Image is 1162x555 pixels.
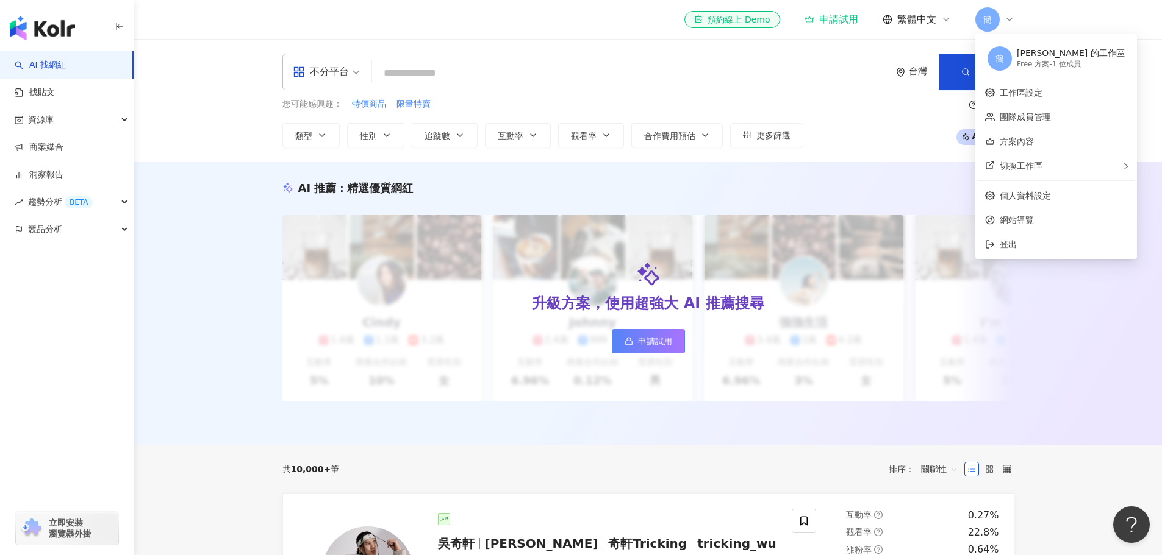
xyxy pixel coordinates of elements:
[1017,48,1125,60] div: [PERSON_NAME] 的工作區
[1017,59,1125,69] div: Free 方案 - 1 位成員
[485,536,598,551] span: [PERSON_NAME]
[15,169,63,181] a: 洞察報告
[282,464,340,474] div: 共 筆
[975,67,992,77] span: 搜尋
[1000,213,1127,227] span: 網站導覽
[897,13,936,26] span: 繁體中文
[638,336,672,346] span: 申請試用
[28,216,62,243] span: 競品分析
[49,517,91,539] span: 立即安裝 瀏覽器外掛
[558,123,624,147] button: 觀看率
[28,106,54,133] span: 資源庫
[16,512,118,545] a: chrome extension立即安裝 瀏覽器外掛
[697,536,776,551] span: tricking_wu
[347,182,413,194] span: 精選優質網紅
[846,545,872,554] span: 漲粉率
[282,98,342,110] span: 您可能感興趣：
[1000,88,1042,97] a: 工作區設定
[846,510,872,520] span: 互動率
[874,545,883,554] span: question-circle
[1113,506,1150,543] iframe: Help Scout Beacon - Open
[969,101,978,109] span: question-circle
[347,123,404,147] button: 性別
[1122,163,1130,170] span: right
[293,66,305,78] span: appstore
[351,97,387,111] button: 特價商品
[608,536,687,551] span: 奇軒Tricking
[805,13,858,26] a: 申請試用
[65,196,93,208] div: BETA
[352,98,386,110] span: 特價商品
[846,527,872,537] span: 觀看率
[612,329,685,353] a: 申請試用
[1000,161,1042,171] span: 切換工作區
[282,123,340,147] button: 類型
[28,188,93,216] span: 趨勢分析
[694,13,770,26] div: 預約線上 Demo
[498,131,523,141] span: 互動率
[295,131,312,141] span: 類型
[896,68,905,77] span: environment
[438,536,475,551] span: 吳奇軒
[730,123,803,147] button: 更多篩選
[983,13,992,26] span: 簡
[360,131,377,141] span: 性別
[412,123,478,147] button: 追蹤數
[293,62,349,82] div: 不分平台
[1000,136,1034,146] a: 方案內容
[15,87,55,99] a: 找貼文
[425,131,450,141] span: 追蹤數
[15,141,63,154] a: 商案媒合
[485,123,551,147] button: 互動率
[15,198,23,207] span: rise
[571,131,597,141] span: 觀看率
[1000,239,1017,249] span: 登出
[20,518,43,538] img: chrome extension
[939,54,1014,90] button: 搜尋
[10,16,75,40] img: logo
[631,123,723,147] button: 合作費用預估
[968,526,999,539] div: 22.8%
[874,511,883,519] span: question-circle
[995,52,1004,65] span: 簡
[15,59,66,71] a: searchAI 找網紅
[1000,112,1051,122] a: 團隊成員管理
[874,528,883,536] span: question-circle
[396,98,431,110] span: 限量特賣
[684,11,780,28] a: 預約線上 Demo
[532,294,764,314] div: 升級方案，使用超強大 AI 推薦搜尋
[968,509,999,522] div: 0.27%
[921,459,958,479] span: 關聯性
[909,66,939,77] div: 台灣
[291,464,331,474] span: 10,000+
[889,459,964,479] div: 排序：
[396,97,431,111] button: 限量特賣
[1000,191,1051,200] a: 個人資料設定
[756,130,791,140] span: 更多篩選
[298,180,414,196] div: AI 推薦 ：
[644,131,695,141] span: 合作費用預估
